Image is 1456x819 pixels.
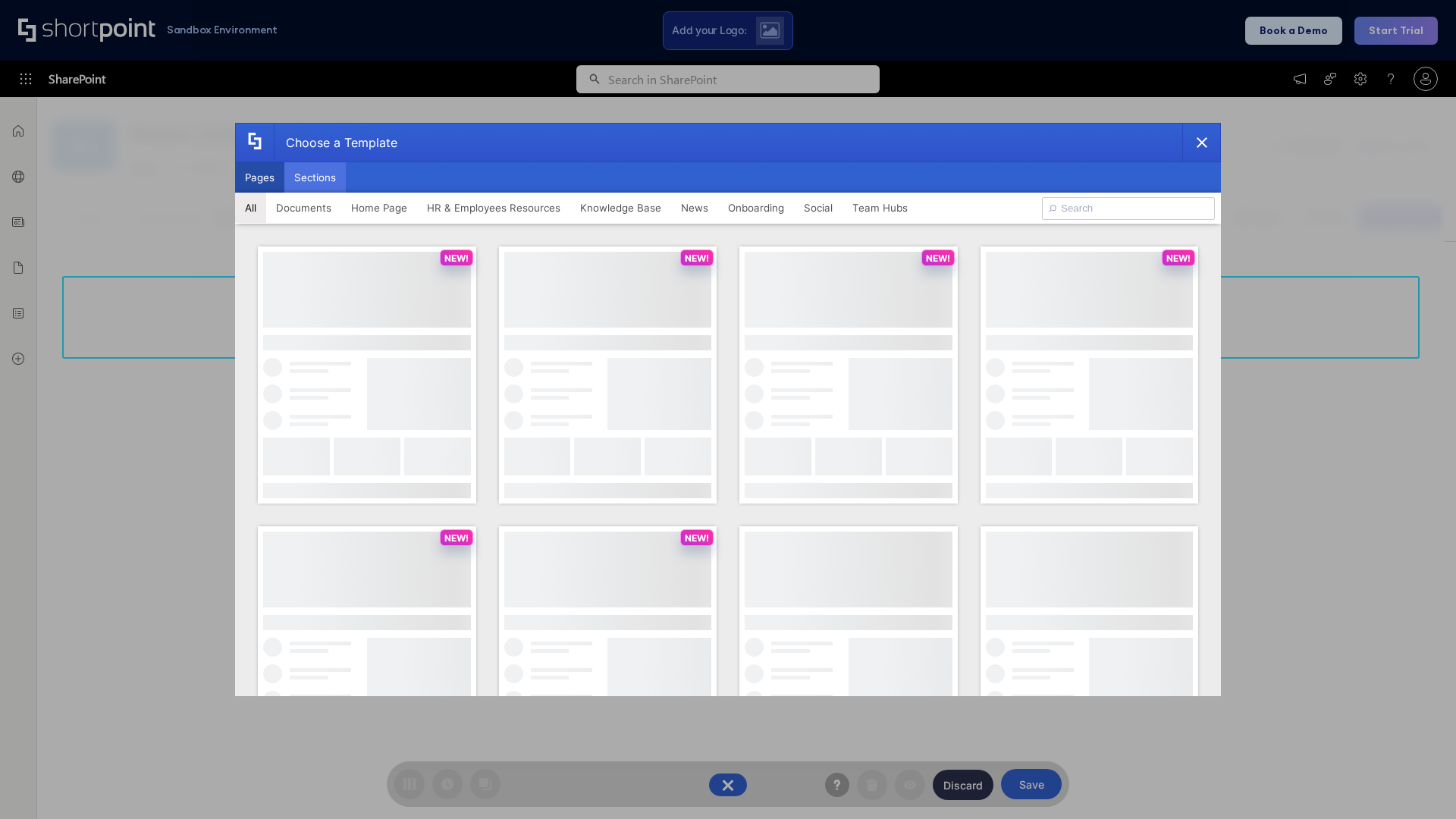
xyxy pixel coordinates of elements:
[235,193,266,223] button: All
[685,532,709,544] p: NEW!
[444,253,469,264] p: NEW!
[1380,746,1456,819] iframe: Chat Widget
[843,193,918,223] button: Team Hubs
[235,162,284,193] button: Pages
[1166,253,1191,264] p: NEW!
[274,124,397,162] div: Choose a Template
[341,193,417,223] button: Home Page
[1042,197,1215,220] input: Search
[926,253,950,264] p: NEW!
[266,193,341,223] button: Documents
[685,253,709,264] p: NEW!
[444,532,469,544] p: NEW!
[718,193,794,223] button: Onboarding
[794,193,843,223] button: Social
[417,193,570,223] button: HR & Employees Resources
[235,123,1221,696] div: template selector
[284,162,346,193] button: Sections
[570,193,671,223] button: Knowledge Base
[671,193,718,223] button: News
